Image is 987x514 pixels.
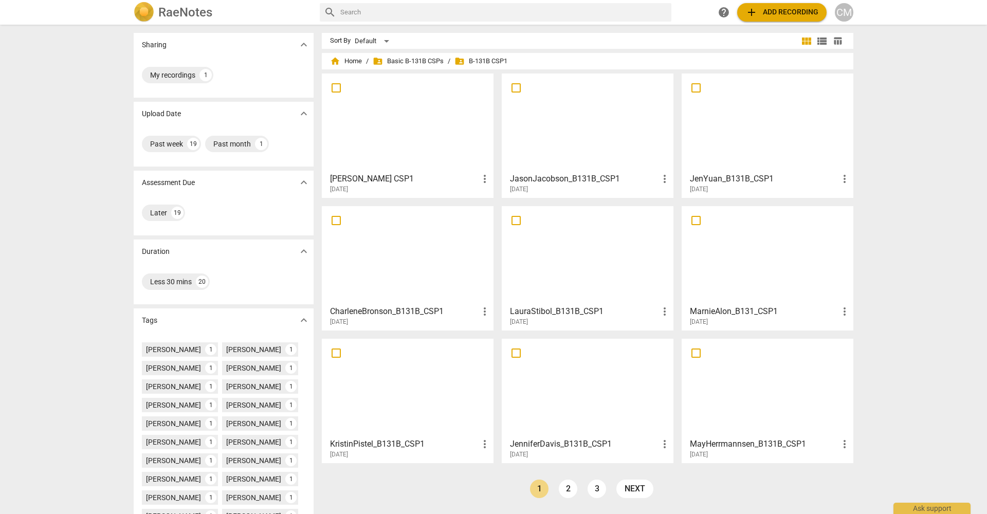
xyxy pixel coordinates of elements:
div: 1 [285,455,297,466]
div: [PERSON_NAME] [226,437,281,447]
span: expand_more [298,39,310,51]
span: Basic B-131B CSPs [373,56,444,66]
span: expand_more [298,245,310,258]
span: expand_more [298,176,310,189]
div: [PERSON_NAME] [226,418,281,429]
div: 1 [285,399,297,411]
span: folder_shared [454,56,465,66]
a: MarnieAlon_B131_CSP1[DATE] [685,210,850,326]
div: 1 [205,418,216,429]
div: [PERSON_NAME] [226,381,281,392]
div: [PERSON_NAME] [146,455,201,466]
a: MayHerrmannsen_B131B_CSP1[DATE] [685,342,850,458]
p: Upload Date [142,108,181,119]
span: more_vert [838,305,851,318]
div: 1 [205,362,216,374]
div: [PERSON_NAME] [146,418,201,429]
span: more_vert [659,305,671,318]
div: [PERSON_NAME] [226,455,281,466]
span: more_vert [479,438,491,450]
span: [DATE] [510,450,528,459]
div: [PERSON_NAME] [226,474,281,484]
div: 1 [285,418,297,429]
div: 1 [285,381,297,392]
div: 1 [205,399,216,411]
span: help [718,6,730,19]
a: [PERSON_NAME] CSP1[DATE] [325,77,490,193]
div: [PERSON_NAME] [226,344,281,355]
span: [DATE] [510,185,528,194]
span: more_vert [659,173,671,185]
a: JenYuan_B131B_CSP1[DATE] [685,77,850,193]
button: Show more [296,37,312,52]
div: [PERSON_NAME] [146,474,201,484]
span: [DATE] [510,318,528,326]
div: Later [150,208,167,218]
a: next [616,480,653,498]
h2: RaeNotes [158,5,212,20]
div: 19 [187,138,199,150]
div: [PERSON_NAME] [146,492,201,503]
div: 1 [205,473,216,485]
button: Upload [737,3,827,22]
h3: LauraStibol_B131B_CSP1 [510,305,659,318]
span: expand_more [298,314,310,326]
a: Page 1 is your current page [530,480,549,498]
div: 1 [205,344,216,355]
div: 19 [171,207,184,219]
h3: JenYuan_B131B_CSP1 [690,173,838,185]
span: add [745,6,758,19]
span: [DATE] [690,185,708,194]
span: search [324,6,336,19]
button: Show more [296,106,312,121]
div: [PERSON_NAME] [146,381,201,392]
div: [PERSON_NAME] [146,363,201,373]
div: Past month [213,139,251,149]
a: Page 3 [588,480,606,498]
a: CharleneBronson_B131B_CSP1[DATE] [325,210,490,326]
span: [DATE] [330,318,348,326]
span: more_vert [659,438,671,450]
a: JenniferDavis_B131B_CSP1[DATE] [505,342,670,458]
a: LogoRaeNotes [134,2,312,23]
div: 1 [285,436,297,448]
div: Ask support [893,503,971,514]
div: Past week [150,139,183,149]
span: / [448,58,450,65]
button: Table view [830,33,845,49]
button: Tile view [799,33,814,49]
h3: CharleneBronson_B131B_CSP1 [330,305,479,318]
p: Sharing [142,40,167,50]
button: Show more [296,175,312,190]
p: Assessment Due [142,177,195,188]
span: [DATE] [330,185,348,194]
span: [DATE] [690,450,708,459]
h3: Nora Perone CSP1 [330,173,479,185]
input: Search [340,4,667,21]
a: Page 2 [559,480,577,498]
a: KristinPistel_B131B_CSP1[DATE] [325,342,490,458]
h3: MarnieAlon_B131_CSP1 [690,305,838,318]
button: Show more [296,244,312,259]
a: Help [715,3,733,22]
p: Duration [142,246,170,257]
div: Sort By [330,37,351,45]
h3: JenniferDavis_B131B_CSP1 [510,438,659,450]
a: LauraStibol_B131B_CSP1[DATE] [505,210,670,326]
div: Less 30 mins [150,277,192,287]
h3: KristinPistel_B131B_CSP1 [330,438,479,450]
span: B-131B CSP1 [454,56,507,66]
div: 1 [285,362,297,374]
div: 1 [255,138,267,150]
span: view_module [800,35,813,47]
button: CM [835,3,853,22]
span: table_chart [833,36,843,46]
span: view_list [816,35,828,47]
div: 1 [205,436,216,448]
button: List view [814,33,830,49]
div: 1 [205,492,216,503]
span: [DATE] [690,318,708,326]
span: more_vert [838,173,851,185]
div: 20 [196,276,208,288]
div: 1 [285,492,297,503]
